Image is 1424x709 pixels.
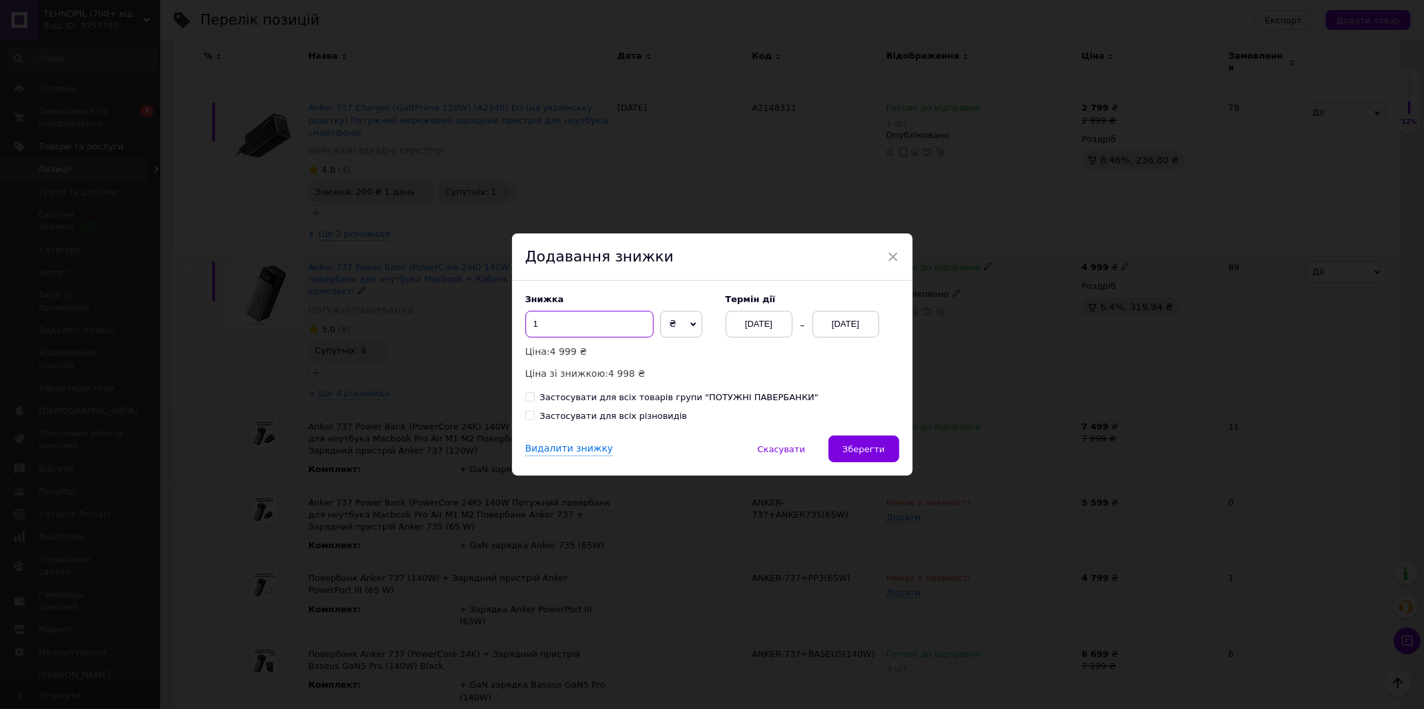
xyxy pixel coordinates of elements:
[525,442,614,456] div: Видалити знижку
[540,410,688,422] div: Застосувати для всіх різновидів
[525,311,654,337] input: 0
[726,294,899,304] label: Термін дії
[726,311,792,337] div: [DATE]
[887,245,899,268] span: ×
[744,436,819,462] button: Скасувати
[550,346,587,357] span: 4 999 ₴
[525,366,712,381] p: Ціна зі знижкою:
[608,368,645,379] span: 4 998 ₴
[525,248,674,265] span: Додавання знижки
[525,294,564,304] span: Знижка
[540,392,819,404] div: Застосувати для всіх товарів групи "ПОТУЖНІ ПАВЕРБАНКИ"
[843,444,885,454] span: Зберегти
[828,436,899,462] button: Зберегти
[670,318,677,329] span: ₴
[812,311,879,337] div: [DATE]
[525,344,712,359] p: Ціна:
[758,444,805,454] span: Скасувати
